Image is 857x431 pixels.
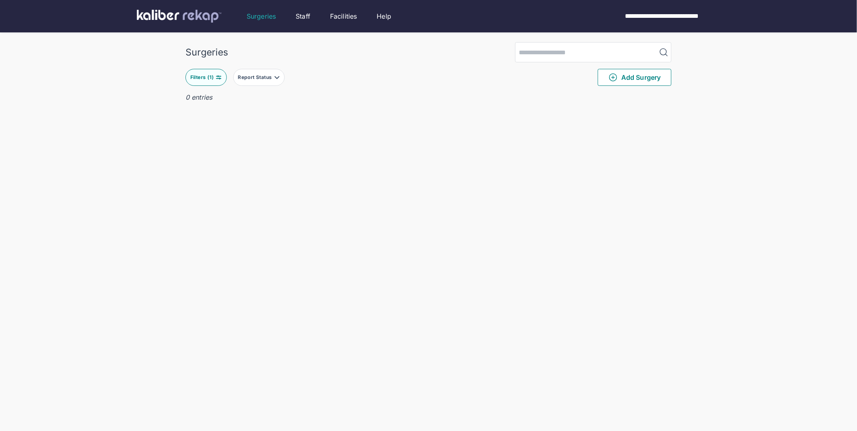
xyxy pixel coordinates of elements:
button: Report Status [233,69,285,86]
button: Add Surgery [598,69,672,86]
div: Surgeries [185,47,228,58]
img: filter-caret-down-grey.b3560631.svg [274,74,280,81]
a: Surgeries [247,11,276,21]
button: Filters (1) [185,69,227,86]
div: Filters ( 1 ) [190,74,215,81]
a: Facilities [330,11,357,21]
img: PlusCircleGreen.5fd88d77.svg [608,73,618,82]
div: Report Status [238,74,273,81]
a: Staff [296,11,310,21]
img: faders-horizontal-teal.edb3eaa8.svg [215,74,222,81]
div: 0 entries [185,92,672,102]
img: MagnifyingGlass.1dc66aab.svg [659,47,669,57]
img: kaliber labs logo [137,10,222,23]
a: Help [377,11,392,21]
span: Add Surgery [608,73,661,82]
